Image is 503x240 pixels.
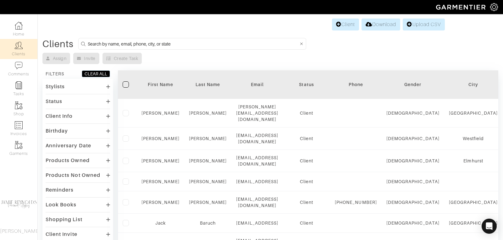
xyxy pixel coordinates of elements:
div: Gender [386,81,439,88]
div: Client [288,135,325,142]
div: [EMAIL_ADDRESS][DOMAIN_NAME] [236,132,278,145]
th: Toggle SortBy [283,70,330,99]
div: First Name [141,81,180,88]
div: [GEOGRAPHIC_DATA] [449,199,498,205]
a: [PERSON_NAME] [189,111,227,116]
div: [DEMOGRAPHIC_DATA] [386,199,439,205]
div: [DEMOGRAPHIC_DATA] [386,178,439,185]
img: garmentier-logo-header-white-b43fb05a5012e4ada735d5af1a66efaba907eab6374d6393d1fbf88cb4ef424d.png [433,2,490,13]
a: Upload CSV [403,19,445,30]
a: Client [332,19,359,30]
div: [PHONE_NUMBER] [335,199,377,205]
div: Elmhurst [449,158,498,164]
a: Download [362,19,400,30]
div: Westfield [449,135,498,142]
a: [PERSON_NAME] [189,136,227,141]
div: [DEMOGRAPHIC_DATA] [386,158,439,164]
a: [PERSON_NAME] [189,179,227,184]
div: Client Invite [46,231,77,237]
div: [EMAIL_ADDRESS] [236,178,278,185]
div: Open Intercom Messenger [482,219,497,234]
div: [EMAIL_ADDRESS] [236,220,278,226]
div: [GEOGRAPHIC_DATA] [449,110,498,116]
div: CLEAR ALL [85,71,107,77]
img: garments-icon-b7da505a4dc4fd61783c78ac3ca0ef83fa9d6f193b1c9dc38574b1d14d53ca28.png [15,141,23,149]
img: reminder-icon-8004d30b9f0a5d33ae49ab947aed9ed385cf756f9e5892f1edd6e32f2345188e.png [15,81,23,89]
div: [DEMOGRAPHIC_DATA] [386,135,439,142]
div: Client Info [46,113,73,119]
a: [PERSON_NAME] [141,158,180,163]
div: City [449,81,498,88]
div: Look Books [46,202,77,208]
div: Status [46,98,62,105]
th: Toggle SortBy [137,70,184,99]
input: Search by name, email, phone, city, or state [88,40,298,48]
div: Products Not Owned [46,172,100,178]
div: Email [236,81,278,88]
div: Products Owned [46,157,90,164]
div: [EMAIL_ADDRESS][DOMAIN_NAME] [236,196,278,209]
div: [DEMOGRAPHIC_DATA] [386,110,439,116]
div: Client [288,178,325,185]
th: Toggle SortBy [382,70,444,99]
div: Clients [42,41,74,47]
a: Baruch [200,221,216,226]
div: [EMAIL_ADDRESS][DOMAIN_NAME] [236,155,278,167]
div: Reminders [46,187,74,193]
th: Toggle SortBy [184,70,232,99]
div: FILTERS [46,71,64,77]
div: Stylists [46,84,65,90]
img: orders-icon-0abe47150d42831381b5fb84f609e132dff9fe21cb692f30cb5eec754e2cba89.png [15,121,23,129]
a: [PERSON_NAME] [141,200,180,205]
a: [PERSON_NAME] [189,200,227,205]
div: Shopping List [46,216,82,223]
img: dashboard-icon-dbcd8f5a0b271acd01030246c82b418ddd0df26cd7fceb0bd07c9910d44c42f6.png [15,22,23,30]
div: [GEOGRAPHIC_DATA] [449,220,498,226]
a: [PERSON_NAME] [141,179,180,184]
div: [DEMOGRAPHIC_DATA] [386,220,439,226]
a: Jack [155,221,166,226]
img: comment-icon-a0a6a9ef722e966f86d9cbdc48e553b5cf19dbc54f86b18d962a5391bc8f6eb6.png [15,62,23,69]
img: garments-icon-b7da505a4dc4fd61783c78ac3ca0ef83fa9d6f193b1c9dc38574b1d14d53ca28.png [15,101,23,109]
div: Client [288,220,325,226]
a: [PERSON_NAME] [189,158,227,163]
a: [PERSON_NAME] [141,111,180,116]
div: Client [288,199,325,205]
img: gear-icon-white-bd11855cb880d31180b6d7d6211b90ccbf57a29d726f0c71d8c61bd08dd39cc2.png [490,3,498,11]
div: Birthday [46,128,68,134]
button: CLEAR ALL [82,70,110,77]
a: [PERSON_NAME] [141,136,180,141]
div: Last Name [189,81,227,88]
div: Anniversary Date [46,143,91,149]
div: Client [288,158,325,164]
div: Phone [335,81,377,88]
img: clients-icon-6bae9207a08558b7cb47a8932f037763ab4055f8c8b6bfacd5dc20c3e0201464.png [15,41,23,49]
div: [PERSON_NAME][EMAIL_ADDRESS][DOMAIN_NAME] [236,104,278,123]
div: Client [288,110,325,116]
div: Status [288,81,325,88]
